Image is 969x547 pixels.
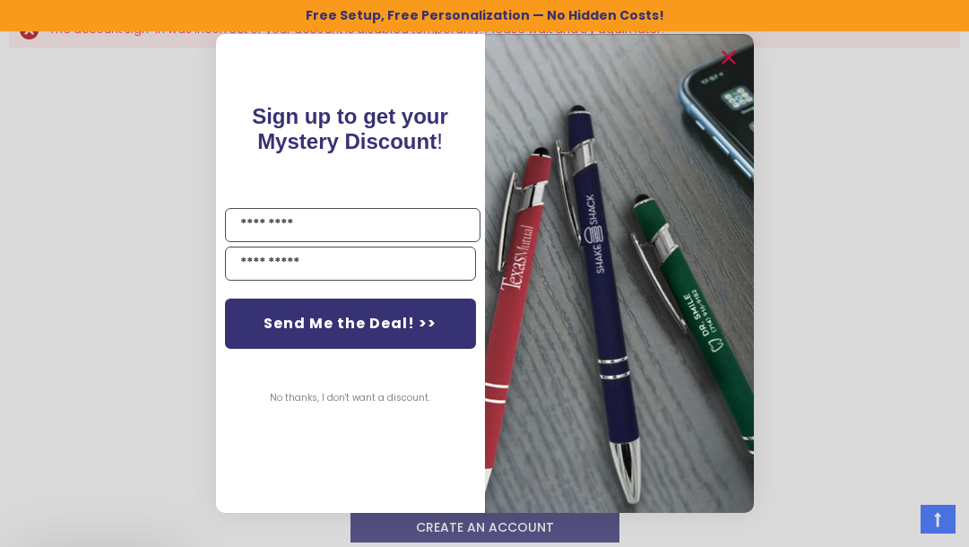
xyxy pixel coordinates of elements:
span: Sign up to get your Mystery Discount [252,104,448,153]
button: Close dialog [714,43,743,72]
button: Send Me the Deal! >> [225,299,476,349]
img: pop-up-image [485,34,754,512]
span: ! [252,104,448,153]
button: No thanks, I don't want a discount. [261,376,439,421]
